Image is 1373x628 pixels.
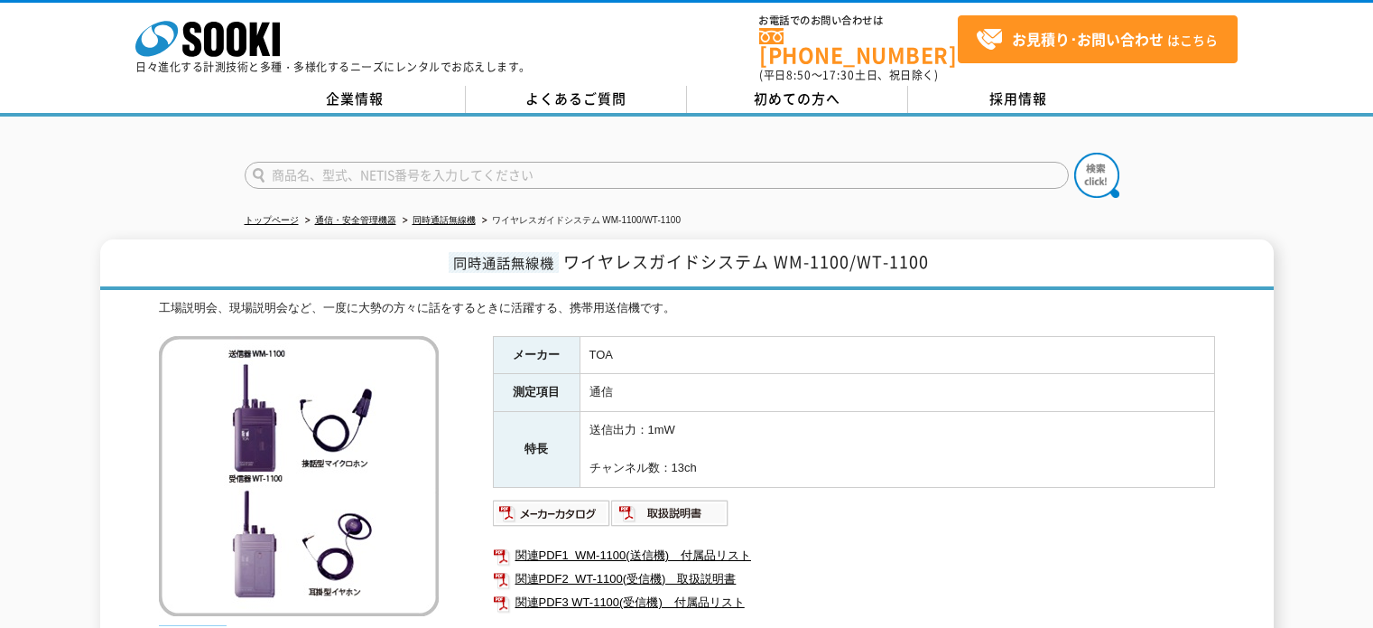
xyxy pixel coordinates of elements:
a: 取扱説明書 [611,511,729,524]
a: 採用情報 [908,86,1129,113]
img: btn_search.png [1074,153,1119,198]
span: 同時通話無線機 [449,252,559,273]
span: 8:50 [786,67,812,83]
td: 送信出力：1mW チャンネル数：13ch [580,412,1214,487]
a: 同時通話無線機 [413,215,476,225]
a: よくあるご質問 [466,86,687,113]
div: 工場説明会、現場説明会など、一度に大勢の方々に話をするときに活躍する、携帯用送信機です。 [159,299,1215,318]
a: 初めての方へ [687,86,908,113]
strong: お見積り･お問い合わせ [1012,28,1164,50]
img: 取扱説明書 [611,499,729,528]
li: ワイヤレスガイドシステム WM-1100/WT-1100 [478,211,681,230]
span: 17:30 [822,67,855,83]
a: 関連PDF2 WT-1100(受信機) 取扱説明書 [493,567,1215,591]
a: トップページ [245,215,299,225]
a: 企業情報 [245,86,466,113]
span: ワイヤレスガイドシステム WM-1100/WT-1100 [563,249,929,274]
a: 通信・安全管理機器 [315,215,396,225]
input: 商品名、型式、NETIS番号を入力してください [245,162,1069,189]
img: ワイヤレスガイドシステム WM-1100/WT-1100 [159,336,439,616]
th: メーカー [493,336,580,374]
a: 関連PDF3 WT-1100(受信機) 付属品リスト [493,591,1215,614]
th: 特長 [493,412,580,487]
td: 通信 [580,374,1214,412]
span: お電話でのお問い合わせは [759,15,958,26]
span: はこちら [976,26,1218,53]
p: 日々進化する計測技術と多種・多様化するニーズにレンタルでお応えします。 [135,61,531,72]
a: お見積り･お問い合わせはこちら [958,15,1238,63]
span: 初めての方へ [754,89,840,108]
td: TOA [580,336,1214,374]
a: [PHONE_NUMBER] [759,28,958,65]
th: 測定項目 [493,374,580,412]
span: (平日 ～ 土日、祝日除く) [759,67,938,83]
a: メーカーカタログ [493,511,611,524]
a: 関連PDF1 WM-1100(送信機) 付属品リスト [493,544,1215,567]
img: メーカーカタログ [493,499,611,528]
